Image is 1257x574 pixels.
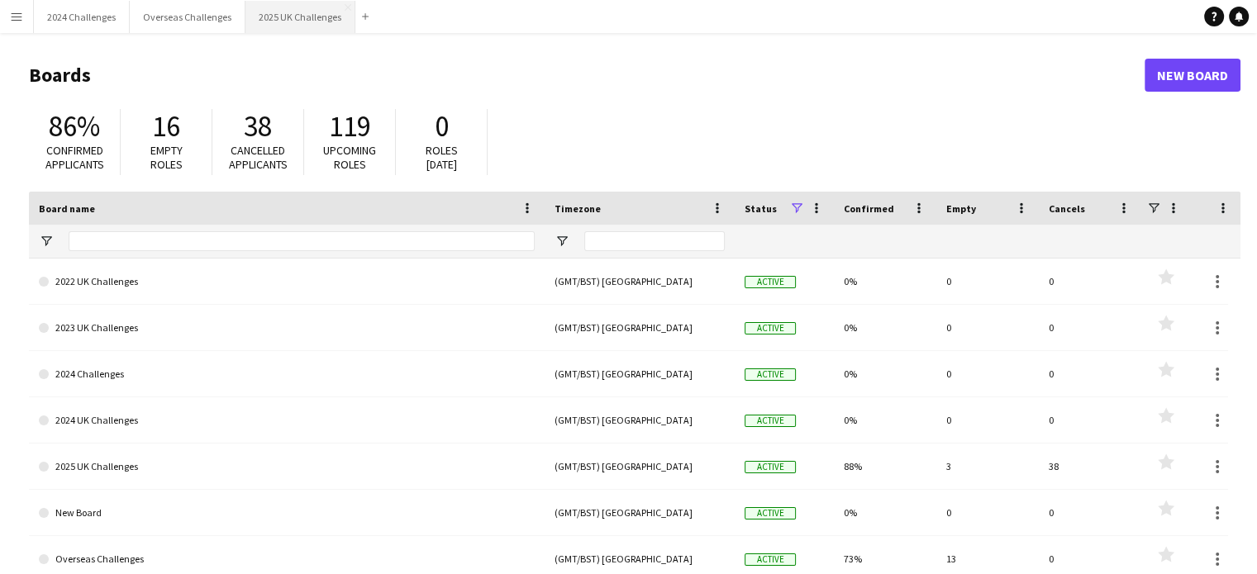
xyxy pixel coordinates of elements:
[152,108,180,145] span: 16
[545,490,735,535] div: (GMT/BST) [GEOGRAPHIC_DATA]
[834,490,936,535] div: 0%
[745,202,777,215] span: Status
[1039,305,1141,350] div: 0
[545,444,735,489] div: (GMT/BST) [GEOGRAPHIC_DATA]
[245,1,355,33] button: 2025 UK Challenges
[584,231,725,251] input: Timezone Filter Input
[1039,259,1141,304] div: 0
[936,490,1039,535] div: 0
[545,351,735,396] div: (GMT/BST) [GEOGRAPHIC_DATA]
[555,234,569,249] button: Open Filter Menu
[745,276,796,288] span: Active
[745,368,796,381] span: Active
[1049,202,1085,215] span: Cancels
[1039,444,1141,489] div: 38
[39,490,535,536] a: New Board
[745,322,796,334] span: Active
[39,444,535,490] a: 2025 UK Challenges
[1039,397,1141,443] div: 0
[936,397,1039,443] div: 0
[39,202,95,215] span: Board name
[834,259,936,304] div: 0%
[329,108,371,145] span: 119
[69,231,535,251] input: Board name Filter Input
[39,234,54,249] button: Open Filter Menu
[426,143,458,172] span: Roles [DATE]
[545,397,735,443] div: (GMT/BST) [GEOGRAPHIC_DATA]
[244,108,272,145] span: 38
[946,202,976,215] span: Empty
[936,444,1039,489] div: 3
[545,259,735,304] div: (GMT/BST) [GEOGRAPHIC_DATA]
[45,143,104,172] span: Confirmed applicants
[39,351,535,397] a: 2024 Challenges
[39,305,535,351] a: 2023 UK Challenges
[745,507,796,519] span: Active
[1039,351,1141,396] div: 0
[39,397,535,444] a: 2024 UK Challenges
[29,63,1145,88] h1: Boards
[49,108,100,145] span: 86%
[150,143,183,172] span: Empty roles
[130,1,245,33] button: Overseas Challenges
[1145,59,1240,92] a: New Board
[323,143,376,172] span: Upcoming roles
[39,259,535,305] a: 2022 UK Challenges
[545,305,735,350] div: (GMT/BST) [GEOGRAPHIC_DATA]
[936,305,1039,350] div: 0
[435,108,449,145] span: 0
[834,305,936,350] div: 0%
[34,1,130,33] button: 2024 Challenges
[1039,490,1141,535] div: 0
[844,202,894,215] span: Confirmed
[745,415,796,427] span: Active
[834,397,936,443] div: 0%
[834,444,936,489] div: 88%
[745,461,796,473] span: Active
[555,202,601,215] span: Timezone
[834,351,936,396] div: 0%
[936,351,1039,396] div: 0
[936,259,1039,304] div: 0
[229,143,288,172] span: Cancelled applicants
[745,553,796,566] span: Active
